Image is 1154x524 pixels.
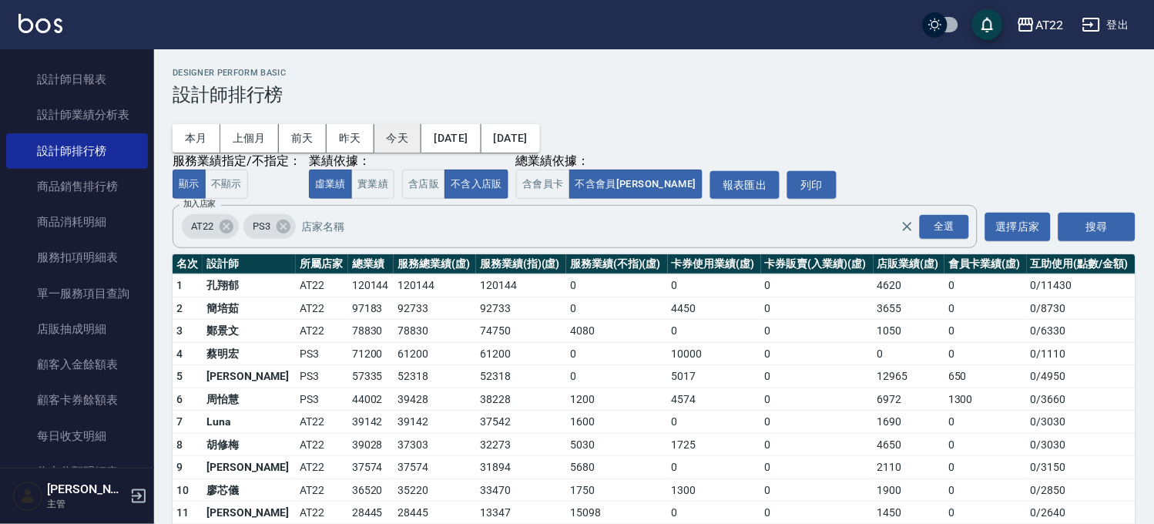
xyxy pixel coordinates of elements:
span: 9 [176,461,183,473]
td: 37574 [394,456,476,479]
td: 廖芯儀 [203,479,296,502]
button: 登出 [1076,11,1136,39]
td: AT22 [296,456,348,479]
button: [DATE] [421,124,481,153]
a: 店販抽成明細 [6,311,148,347]
td: 39142 [394,411,476,434]
td: 0 / 3030 [1027,433,1136,456]
td: 0 [761,342,874,365]
td: 71200 [348,342,394,365]
span: 11 [176,506,190,519]
button: 不含入店販 [444,170,508,200]
th: 設計師 [203,254,296,274]
button: 列印 [787,171,837,200]
td: 0 [761,411,874,434]
div: AT22 [182,214,239,239]
td: 2110 [874,456,944,479]
a: 商品銷售排行榜 [6,169,148,204]
th: 服務業績(不指)(虛) [566,254,667,274]
td: 周怡慧 [203,388,296,411]
button: 前天 [279,124,327,153]
td: 32273 [476,433,566,456]
td: AT22 [296,274,348,297]
button: 實業績 [351,170,394,200]
td: 0 / 3030 [1027,411,1136,434]
td: 4650 [874,433,944,456]
td: AT22 [296,433,348,456]
td: 4574 [668,388,761,411]
td: 52318 [476,365,566,388]
span: 8 [176,438,183,451]
span: 6 [176,393,183,405]
div: 總業績依據： [402,153,703,170]
th: 互助使用(點數/金額) [1027,254,1136,274]
td: 0 / 3150 [1027,456,1136,479]
td: 0 [944,456,1027,479]
a: 設計師日報表 [6,62,148,97]
button: 今天 [374,124,422,153]
td: 37574 [348,456,394,479]
th: 服務總業績(虛) [394,254,476,274]
td: PS3 [296,342,348,365]
div: 全選 [920,215,969,239]
td: 0 [944,342,1027,365]
div: PS3 [243,214,296,239]
td: PS3 [296,388,348,411]
td: 0 [944,411,1027,434]
td: 簡培茹 [203,297,296,320]
td: 0 [668,274,761,297]
td: 36520 [348,479,394,502]
td: 0 [668,320,761,343]
button: Open [917,212,972,242]
span: AT22 [182,219,223,234]
span: 2 [176,302,183,314]
td: 35220 [394,479,476,502]
td: 120144 [476,274,566,297]
td: 1200 [566,388,667,411]
td: 0 [944,274,1027,297]
button: 不含會員[PERSON_NAME] [569,170,703,200]
td: 3655 [874,297,944,320]
td: 0 [761,433,874,456]
td: 4620 [874,274,944,297]
button: 上個月 [220,124,279,153]
td: 61200 [394,342,476,365]
button: 昨天 [327,124,374,153]
h5: [PERSON_NAME] [47,482,126,497]
td: 74750 [476,320,566,343]
td: 57335 [348,365,394,388]
td: 蔡明宏 [203,342,296,365]
button: [DATE] [481,124,540,153]
td: 0 [566,297,667,320]
td: [PERSON_NAME] [203,365,296,388]
td: 37542 [476,411,566,434]
span: 10 [176,484,190,496]
td: 0 [944,320,1027,343]
td: 0 [668,456,761,479]
th: 所屬店家 [296,254,348,274]
td: 39142 [348,411,394,434]
a: 收支分類明細表 [6,454,148,489]
th: 總業績 [348,254,394,274]
td: 孔翔郁 [203,274,296,297]
td: 0 [761,388,874,411]
a: 服務扣項明細表 [6,240,148,275]
td: 120144 [348,274,394,297]
div: AT22 [1035,15,1064,35]
div: 服務業績指定/不指定： [173,153,301,170]
td: 0 / 6330 [1027,320,1136,343]
td: 0 [944,297,1027,320]
td: 92733 [394,297,476,320]
td: 0 [566,274,667,297]
button: 報表匯出 [710,171,780,200]
td: 0 / 2850 [1027,479,1136,502]
td: 52318 [394,365,476,388]
button: 含會員卡 [516,170,570,200]
td: 78830 [394,320,476,343]
td: 5030 [566,433,667,456]
a: 設計師排行榜 [6,133,148,169]
td: 38228 [476,388,566,411]
th: 店販業績(虛) [874,254,944,274]
td: 0 / 3660 [1027,388,1136,411]
img: Logo [18,14,62,33]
